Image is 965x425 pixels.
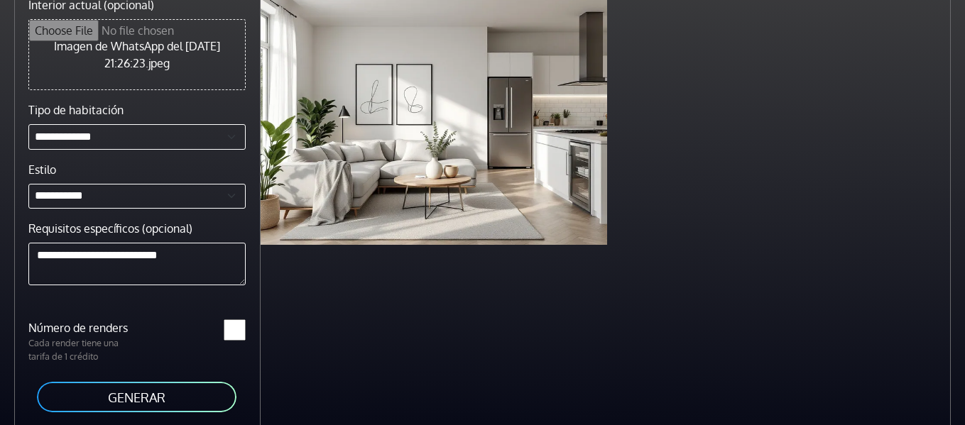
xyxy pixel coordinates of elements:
[28,103,124,117] font: Tipo de habitación
[36,380,238,414] button: GENERAR
[28,337,119,362] font: Cada render tiene una tarifa de 1 crédito
[28,221,192,236] font: Requisitos específicos (opcional)
[108,390,165,405] font: GENERAR
[28,162,56,177] font: Estilo
[28,321,128,335] font: Número de renders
